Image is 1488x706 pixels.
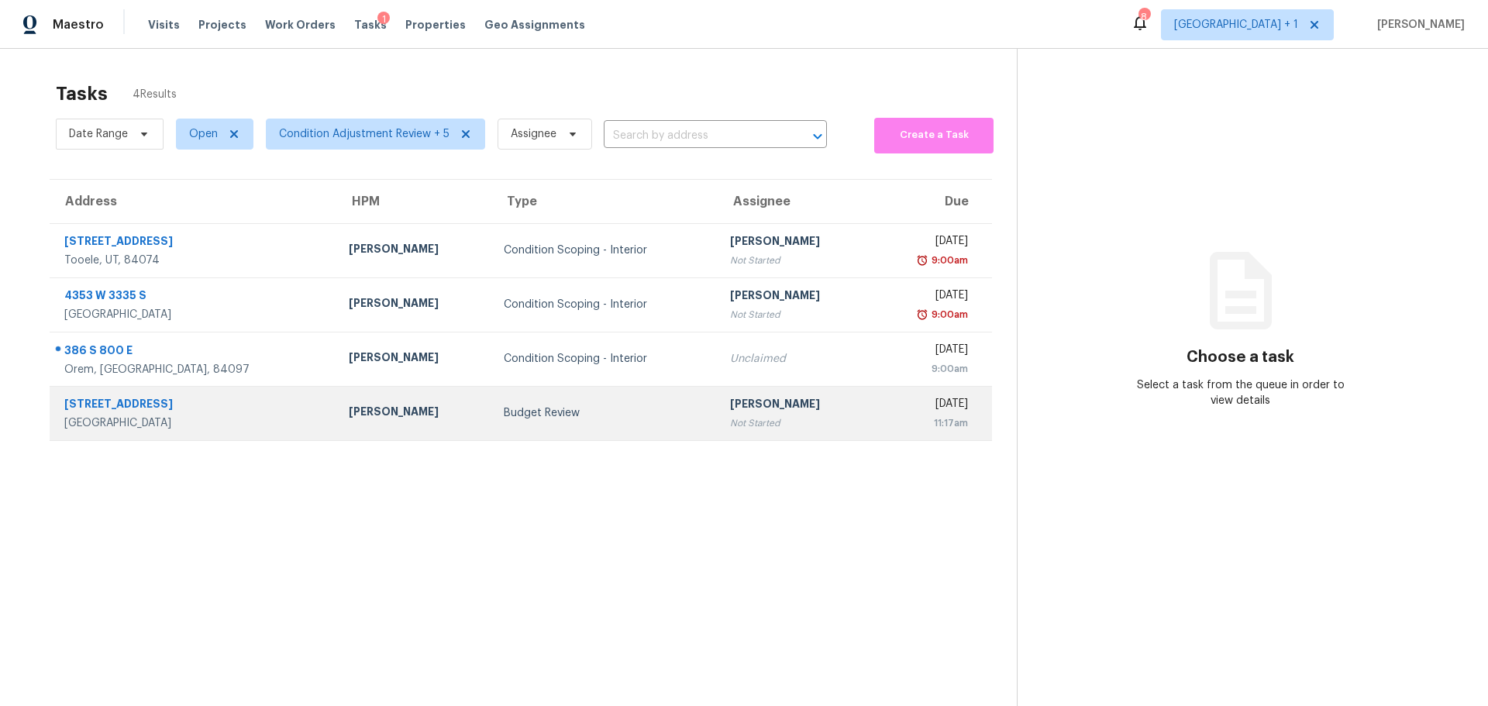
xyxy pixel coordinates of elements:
div: 8 [1138,9,1149,25]
span: Assignee [511,126,556,142]
span: 4 Results [133,87,177,102]
div: Not Started [730,253,860,268]
div: [GEOGRAPHIC_DATA] [64,307,324,322]
div: [DATE] [885,288,968,307]
span: Maestro [53,17,104,33]
div: Unclaimed [730,351,860,367]
span: [PERSON_NAME] [1371,17,1465,33]
div: 1 [377,12,390,27]
div: Condition Scoping - Interior [504,243,706,258]
div: Budget Review [504,405,706,421]
th: HPM [336,180,491,223]
span: Create a Task [882,126,986,144]
th: Assignee [718,180,873,223]
span: Condition Adjustment Review + 5 [279,126,449,142]
div: 4353 W 3335 S [64,288,324,307]
div: [STREET_ADDRESS] [64,233,324,253]
div: Orem, [GEOGRAPHIC_DATA], 84097 [64,362,324,377]
span: Work Orders [265,17,336,33]
span: Visits [148,17,180,33]
h3: Choose a task [1187,350,1294,365]
h2: Tasks [56,86,108,102]
div: [PERSON_NAME] [349,350,479,369]
div: [PERSON_NAME] [730,288,860,307]
div: [PERSON_NAME] [730,233,860,253]
div: [DATE] [885,342,968,361]
div: [PERSON_NAME] [349,295,479,315]
th: Address [50,180,336,223]
div: Select a task from the queue in order to view details [1129,377,1352,408]
th: Due [873,180,992,223]
div: [PERSON_NAME] [349,404,479,423]
span: [GEOGRAPHIC_DATA] + 1 [1174,17,1298,33]
span: Tasks [354,19,387,30]
div: Condition Scoping - Interior [504,297,706,312]
div: [PERSON_NAME] [730,396,860,415]
div: 9:00am [928,307,968,322]
div: 9:00am [928,253,968,268]
div: 386 S 800 E [64,343,324,362]
div: [PERSON_NAME] [349,241,479,260]
div: [GEOGRAPHIC_DATA] [64,415,324,431]
div: Tooele, UT, 84074 [64,253,324,268]
span: Geo Assignments [484,17,585,33]
button: Create a Task [874,118,994,153]
img: Overdue Alarm Icon [916,253,928,268]
span: Open [189,126,218,142]
img: Overdue Alarm Icon [916,307,928,322]
span: Date Range [69,126,128,142]
div: Condition Scoping - Interior [504,351,706,367]
button: Open [807,126,828,147]
div: 9:00am [885,361,968,377]
div: [DATE] [885,396,968,415]
input: Search by address [604,124,784,148]
span: Properties [405,17,466,33]
div: Not Started [730,415,860,431]
div: 11:17am [885,415,968,431]
div: [STREET_ADDRESS] [64,396,324,415]
div: Not Started [730,307,860,322]
span: Projects [198,17,246,33]
div: [DATE] [885,233,968,253]
th: Type [491,180,718,223]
